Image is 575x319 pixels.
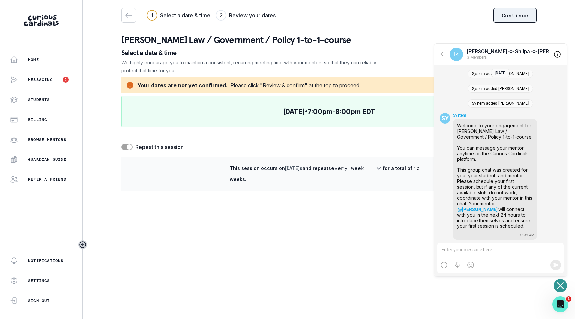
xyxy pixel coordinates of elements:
p: Select a date & time [121,49,537,56]
span: [DATE] s [285,165,302,172]
p: Settings [28,278,50,283]
span: for a total of [383,165,412,171]
div: 1 [151,11,153,19]
p: Billing [28,117,47,122]
p: We highly encourage you to maintain a consistent, recurring meeting time with your mentors so tha... [121,59,377,75]
p: Notifications [28,258,64,263]
p: Messaging [28,77,53,82]
button: Continue [493,8,537,23]
button: Toggle sidebar [78,240,87,249]
div: 2 [220,11,223,19]
p: Students [28,97,50,102]
iframe: Intercom live chat [552,296,568,312]
label: Repeat this session [135,143,184,151]
h3: Review your dates [229,11,276,19]
img: Curious Cardinals Logo [24,15,59,26]
p: Guardian Guide [28,157,66,162]
span: and repeats [302,165,331,171]
span: weeks. [230,176,246,182]
p: 2 [64,78,67,81]
button: Open or close messaging widget [554,279,567,292]
div: Your dates are not yet confirmed. [137,81,228,89]
p: Home [28,57,39,62]
p: Refer a friend [28,177,66,182]
span: This session occurs on [230,165,285,171]
p: Browse Mentors [28,137,66,142]
div: Please click "Review & confirm" at the top to proceed [230,81,359,89]
p: [PERSON_NAME] Law / Government / Policy 1-to-1-course [121,33,537,47]
h3: Select a date & time [160,11,210,19]
span: 1 [566,296,571,302]
div: Progress [147,10,276,21]
p: [DATE] • 7:00pm - 8:00pm EDT [283,108,375,116]
p: Sign Out [28,298,50,303]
